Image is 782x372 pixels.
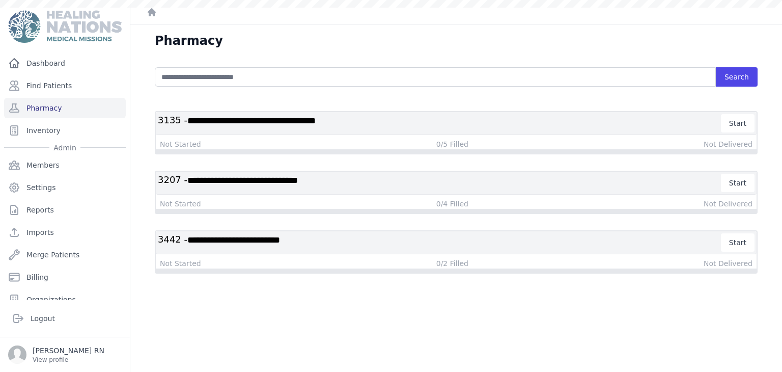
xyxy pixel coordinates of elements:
[160,139,201,149] div: Not Started
[8,346,122,364] a: [PERSON_NAME] RN View profile
[4,98,126,118] a: Pharmacy
[4,120,126,141] a: Inventory
[33,346,104,356] p: [PERSON_NAME] RN
[4,222,126,243] a: Imports
[4,289,126,310] a: Organizations
[4,177,126,198] a: Settings
[704,199,752,209] div: Not Delivered
[721,114,755,132] button: Start
[158,114,721,132] h3: 3135 -
[160,199,201,209] div: Not Started
[436,258,468,269] div: 0/2 Filled
[721,233,755,252] button: Start
[436,139,468,149] div: 0/5 Filled
[436,199,468,209] div: 0/4 Filled
[704,139,752,149] div: Not Delivered
[4,245,126,265] a: Merge Patients
[33,356,104,364] p: View profile
[8,10,121,43] img: Medical Missions EMR
[716,67,758,87] button: Search
[155,33,223,49] h1: Pharmacy
[158,174,721,192] h3: 3207 -
[4,53,126,73] a: Dashboard
[4,155,126,175] a: Members
[4,267,126,287] a: Billing
[4,75,126,96] a: Find Patients
[4,200,126,220] a: Reports
[160,258,201,269] div: Not Started
[704,258,752,269] div: Not Delivered
[721,174,755,192] button: Start
[8,308,122,329] a: Logout
[49,143,80,153] span: Admin
[158,233,721,252] h3: 3442 -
